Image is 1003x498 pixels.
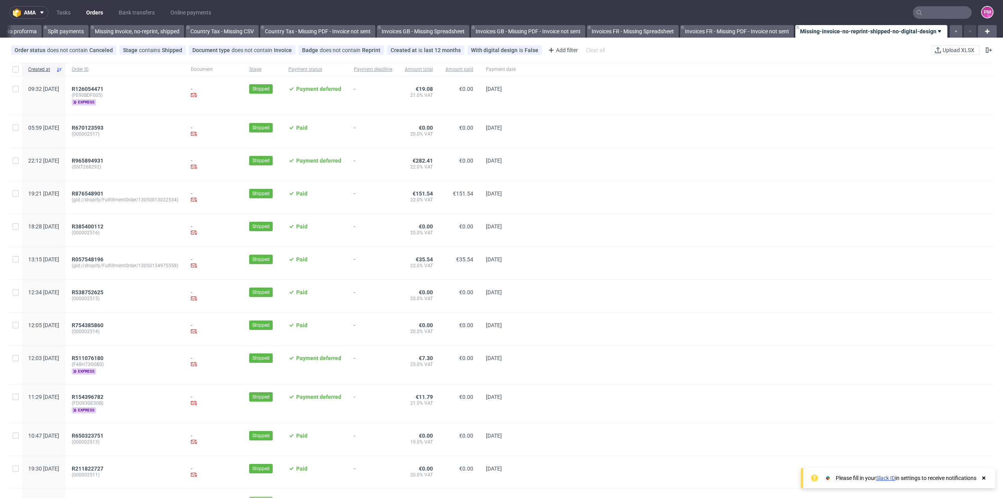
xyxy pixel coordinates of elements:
[72,289,105,295] a: R538752625
[525,47,538,53] div: False
[982,7,993,18] figcaption: PM
[191,256,237,270] div: -
[354,465,392,479] span: -
[72,256,103,263] span: R057548196
[72,394,105,400] a: R154396782
[28,158,59,164] span: 22:12 [DATE]
[459,125,473,131] span: €0.00
[459,289,473,295] span: €0.00
[486,322,502,328] span: [DATE]
[362,47,380,53] div: Reprint
[114,6,159,19] a: Bank transfers
[405,263,433,269] span: 22.0% VAT
[941,47,976,53] span: Upload XLSX
[28,465,59,472] span: 19:30 [DATE]
[931,45,979,55] button: Upload XLSX
[486,433,502,439] span: [DATE]
[296,465,308,472] span: Paid
[28,355,59,361] span: 12:03 [DATE]
[456,256,473,263] span: €35.54
[486,256,502,263] span: [DATE]
[81,6,108,19] a: Orders
[191,190,237,204] div: -
[519,47,525,53] span: is
[252,465,270,472] span: Shipped
[405,131,433,137] span: 20.0% VAT
[405,295,433,302] span: 20.0% VAT
[186,25,259,38] a: Country Tax - Missing CSV
[459,465,473,472] span: €0.00
[405,400,433,406] span: 21.0% VAT
[296,125,308,131] span: Paid
[486,86,502,92] span: [DATE]
[252,432,270,439] span: Shipped
[876,475,895,481] a: Slack ID
[486,289,502,295] span: [DATE]
[354,223,392,237] span: -
[419,433,433,439] span: €0.00
[90,25,184,38] a: Missing invoice, no-reprint, shipped
[72,223,103,230] span: R385400112
[424,47,461,53] div: last 12 months
[354,125,392,138] span: -
[354,66,392,73] span: Payment deadline
[377,25,469,38] a: Invoices GB - Missing Spreadsheet
[28,125,59,131] span: 05:59 [DATE]
[405,164,433,170] span: 22.0% VAT
[252,85,270,92] span: Shipped
[72,66,178,73] span: Order ID
[28,394,59,400] span: 11:29 [DATE]
[587,25,679,38] a: Invoices FR - Missing Spreadsheet
[296,86,341,92] span: Payment deferred
[445,66,473,73] span: Amount paid
[191,394,237,407] div: -
[72,394,103,400] span: R154396782
[252,393,270,400] span: Shipped
[72,263,178,269] span: (gid://shopify/FulfillmentOrder/13050154975558)
[191,66,237,73] span: Document
[13,8,24,17] img: logo
[584,45,607,56] div: Clear all
[123,47,139,53] span: Stage
[24,10,36,15] span: ama
[296,190,308,197] span: Paid
[72,465,103,472] span: R211822727
[418,47,424,53] span: is
[28,66,53,73] span: Created at
[453,190,473,197] span: €151.54
[191,158,237,171] div: -
[192,47,232,53] span: Document type
[486,394,502,400] span: [DATE]
[252,223,270,230] span: Shipped
[72,86,105,92] a: R126054471
[72,322,105,328] a: R754385860
[72,400,178,406] span: (FD093GE5GB)
[296,355,341,361] span: Payment deferred
[296,433,308,439] span: Paid
[72,433,105,439] a: R650323751
[166,6,216,19] a: Online payments
[459,394,473,400] span: €0.00
[471,47,519,53] span: With digital design
[72,99,96,105] span: express
[486,190,502,197] span: [DATE]
[28,223,59,230] span: 18:28 [DATE]
[354,355,392,375] span: -
[72,465,105,472] a: R211822727
[405,92,433,98] span: 21.0% VAT
[459,158,473,164] span: €0.00
[72,164,178,170] span: (GSIT268292)
[1,25,42,38] a: No proforma
[795,25,947,38] a: Missing-invoice-no-reprint-shipped-no-digital-design
[72,433,103,439] span: R650323751
[28,190,59,197] span: 19:21 [DATE]
[486,355,502,361] span: [DATE]
[28,322,59,328] span: 12:05 [DATE]
[191,223,237,237] div: -
[72,158,105,164] a: R965894931
[72,92,178,98] span: (FE90BDF005)
[252,256,270,263] span: Shipped
[72,322,103,328] span: R754385860
[72,407,96,413] span: express
[72,223,105,230] a: R385400112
